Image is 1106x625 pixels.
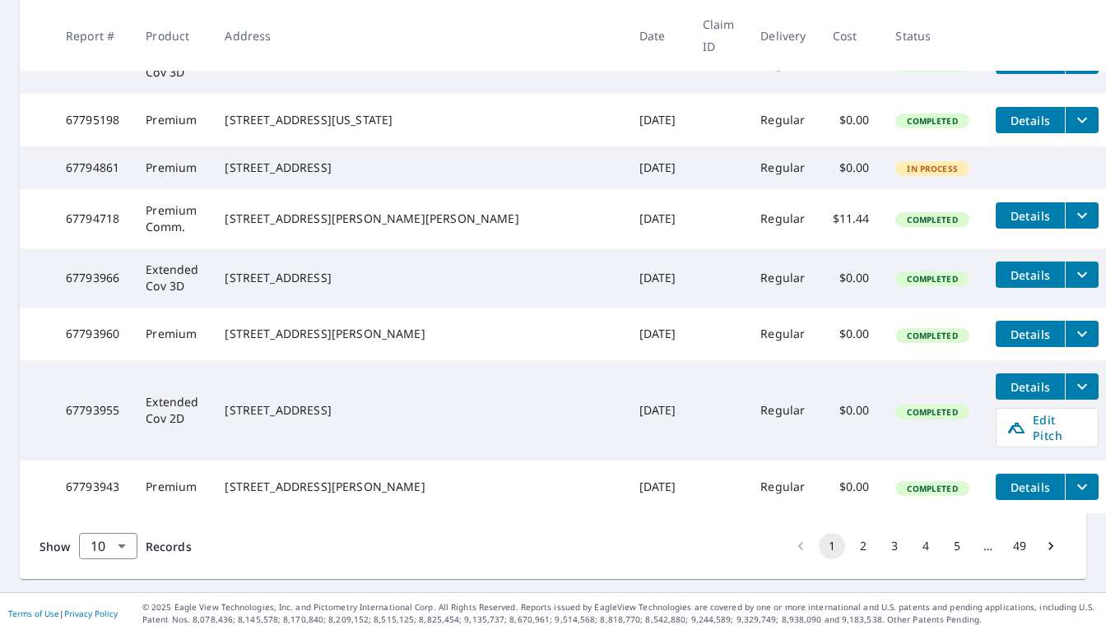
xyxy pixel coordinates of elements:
[626,189,690,248] td: [DATE]
[820,94,883,146] td: $0.00
[53,189,132,248] td: 67794718
[820,308,883,360] td: $0.00
[747,146,819,189] td: Regular
[944,533,970,559] button: Go to page 5
[996,474,1065,500] button: detailsBtn-67793943
[1006,412,1088,443] span: Edit Pitch
[820,146,883,189] td: $0.00
[132,189,211,248] td: Premium Comm.
[850,533,876,559] button: Go to page 2
[1065,262,1099,288] button: filesDropdownBtn-67793966
[913,533,939,559] button: Go to page 4
[132,94,211,146] td: Premium
[1065,107,1099,133] button: filesDropdownBtn-67795198
[819,533,845,559] button: page 1
[132,308,211,360] td: Premium
[996,321,1065,347] button: detailsBtn-67793960
[747,189,819,248] td: Regular
[626,248,690,308] td: [DATE]
[897,163,968,174] span: In Process
[132,360,211,461] td: Extended Cov 2D
[881,533,908,559] button: Go to page 3
[996,107,1065,133] button: detailsBtn-67795198
[53,248,132,308] td: 67793966
[8,608,59,619] a: Terms of Use
[8,609,118,618] p: |
[1065,373,1099,400] button: filesDropdownBtn-67793955
[747,248,819,308] td: Regular
[39,539,71,554] span: Show
[996,202,1065,229] button: detailsBtn-67794718
[820,360,883,461] td: $0.00
[747,461,819,513] td: Regular
[225,402,612,419] div: [STREET_ADDRESS]
[53,461,132,513] td: 67793943
[626,146,690,189] td: [DATE]
[626,94,690,146] td: [DATE]
[1006,533,1033,559] button: Go to page 49
[53,146,132,189] td: 67794861
[225,326,612,342] div: [STREET_ADDRESS][PERSON_NAME]
[897,483,967,494] span: Completed
[79,533,137,559] div: Show 10 records
[53,360,132,461] td: 67793955
[996,373,1065,400] button: detailsBtn-67793955
[747,308,819,360] td: Regular
[64,608,118,619] a: Privacy Policy
[146,539,192,554] span: Records
[53,94,132,146] td: 67795198
[1006,379,1055,395] span: Details
[897,273,967,285] span: Completed
[79,523,137,569] div: 10
[626,461,690,513] td: [DATE]
[747,360,819,461] td: Regular
[897,115,967,127] span: Completed
[1006,267,1055,283] span: Details
[820,461,883,513] td: $0.00
[1006,113,1055,128] span: Details
[1006,479,1055,495] span: Details
[626,360,690,461] td: [DATE]
[132,461,211,513] td: Premium
[225,270,612,286] div: [STREET_ADDRESS]
[132,146,211,189] td: Premium
[1006,208,1055,224] span: Details
[626,308,690,360] td: [DATE]
[820,189,883,248] td: $11.44
[225,112,612,128] div: [STREET_ADDRESS][US_STATE]
[1006,326,1055,342] span: Details
[996,262,1065,288] button: detailsBtn-67793966
[747,94,819,146] td: Regular
[996,408,1099,447] a: Edit Pitch
[975,538,1001,554] div: …
[53,308,132,360] td: 67793960
[1038,533,1064,559] button: Go to next page
[1065,202,1099,229] button: filesDropdownBtn-67794718
[1065,474,1099,500] button: filesDropdownBtn-67793943
[785,533,1066,559] nav: pagination navigation
[225,479,612,495] div: [STREET_ADDRESS][PERSON_NAME]
[897,214,967,225] span: Completed
[897,330,967,341] span: Completed
[132,248,211,308] td: Extended Cov 3D
[1065,321,1099,347] button: filesDropdownBtn-67793960
[225,160,612,176] div: [STREET_ADDRESS]
[897,406,967,418] span: Completed
[225,211,612,227] div: [STREET_ADDRESS][PERSON_NAME][PERSON_NAME]
[820,248,883,308] td: $0.00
